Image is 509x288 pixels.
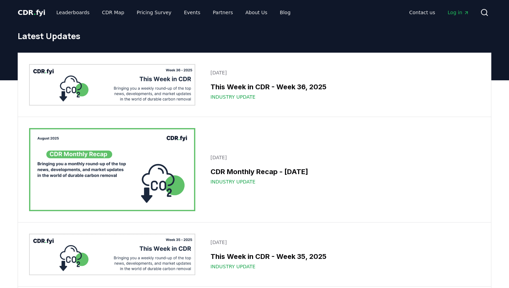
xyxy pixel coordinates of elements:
a: [DATE]This Week in CDR - Week 36, 2025Industry Update [206,65,480,105]
span: Log in [448,9,469,16]
img: CDR Monthly Recap - August 2025 blog post image [29,128,195,211]
nav: Main [404,6,475,19]
span: CDR fyi [18,8,45,17]
h3: CDR Monthly Recap - [DATE] [211,166,476,177]
a: About Us [240,6,273,19]
p: [DATE] [211,154,476,161]
span: Industry Update [211,178,256,185]
a: Blog [274,6,296,19]
span: . [34,8,36,17]
a: [DATE]CDR Monthly Recap - [DATE]Industry Update [206,150,480,189]
a: [DATE]This Week in CDR - Week 35, 2025Industry Update [206,235,480,274]
img: This Week in CDR - Week 35, 2025 blog post image [29,234,195,275]
h1: Latest Updates [18,30,491,42]
a: Log in [442,6,475,19]
a: Pricing Survey [131,6,177,19]
a: CDR.fyi [18,8,45,17]
img: This Week in CDR - Week 36, 2025 blog post image [29,64,195,106]
h3: This Week in CDR - Week 35, 2025 [211,251,476,262]
span: Industry Update [211,93,256,100]
p: [DATE] [211,239,476,246]
a: CDR Map [97,6,130,19]
nav: Main [51,6,296,19]
span: Industry Update [211,263,256,270]
a: Contact us [404,6,441,19]
p: [DATE] [211,69,476,76]
a: Partners [207,6,239,19]
h3: This Week in CDR - Week 36, 2025 [211,82,476,92]
a: Events [178,6,206,19]
a: Leaderboards [51,6,95,19]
